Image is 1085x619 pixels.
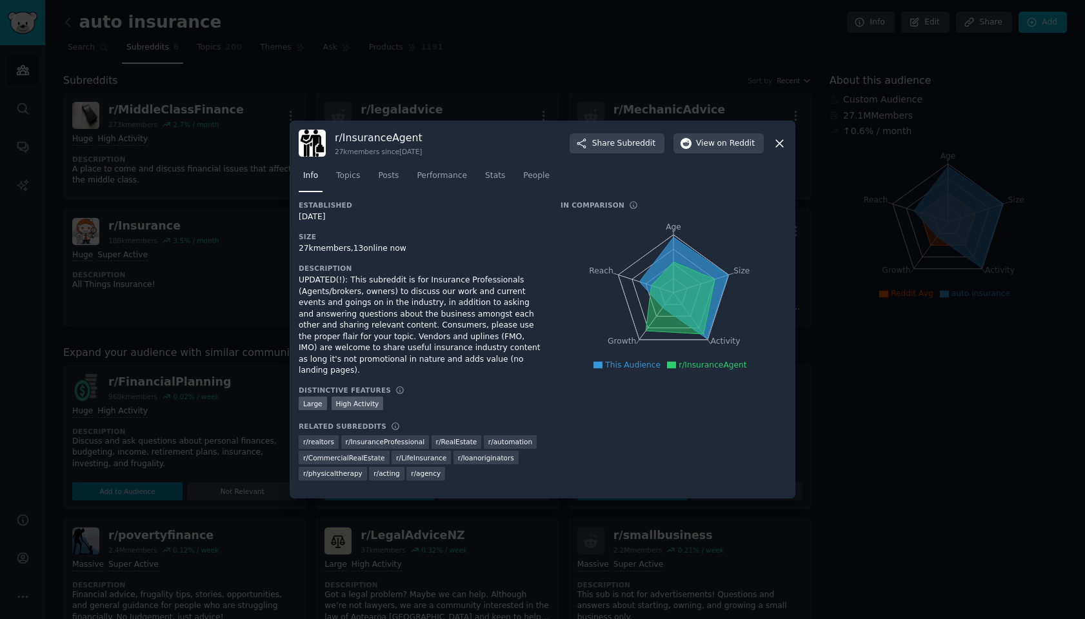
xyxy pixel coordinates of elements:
tspan: Reach [589,266,613,275]
h3: Size [299,232,542,241]
tspan: Activity [711,337,741,346]
a: Info [299,166,323,192]
span: r/ LifeInsurance [396,453,446,462]
a: Stats [481,166,510,192]
a: People [519,166,554,192]
div: Large [299,397,327,410]
span: r/InsuranceAgent [679,360,747,369]
span: r/ CommercialRealEstate [303,453,385,462]
img: InsuranceAgent [299,130,326,157]
span: People [523,170,550,182]
span: r/ InsuranceProfessional [346,437,424,446]
a: Performance [412,166,472,192]
span: Share [592,138,655,150]
div: 27k members since [DATE] [335,147,423,156]
div: [DATE] [299,211,542,223]
h3: Established [299,201,542,210]
span: This Audience [605,360,661,369]
span: View [696,138,755,150]
span: Info [303,170,318,182]
span: Posts [378,170,399,182]
span: r/ acting [373,469,399,478]
span: r/ RealEstate [436,437,477,446]
span: Performance [417,170,467,182]
span: Subreddit [617,138,655,150]
h3: Description [299,264,542,273]
span: r/ loanoriginators [458,453,514,462]
span: on Reddit [717,138,755,150]
h3: In Comparison [561,201,624,210]
tspan: Age [666,222,681,231]
a: Topics [332,166,364,192]
div: UPDATED(!): This subreddit is for Insurance Professionals (Agents/brokers, owners) to discuss our... [299,275,542,377]
span: r/ realtors [303,437,334,446]
span: r/ physicaltherapy [303,469,363,478]
tspan: Growth [608,337,636,346]
span: r/ automation [488,437,532,446]
h3: r/ InsuranceAgent [335,131,423,144]
div: High Activity [332,397,384,410]
button: ShareSubreddit [570,133,664,154]
button: Viewon Reddit [673,133,764,154]
span: r/ agency [411,469,441,478]
h3: Distinctive Features [299,386,391,395]
div: 27k members, 13 online now [299,243,542,255]
a: Posts [373,166,403,192]
tspan: Size [733,266,750,275]
span: Stats [485,170,505,182]
h3: Related Subreddits [299,422,386,431]
span: Topics [336,170,360,182]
